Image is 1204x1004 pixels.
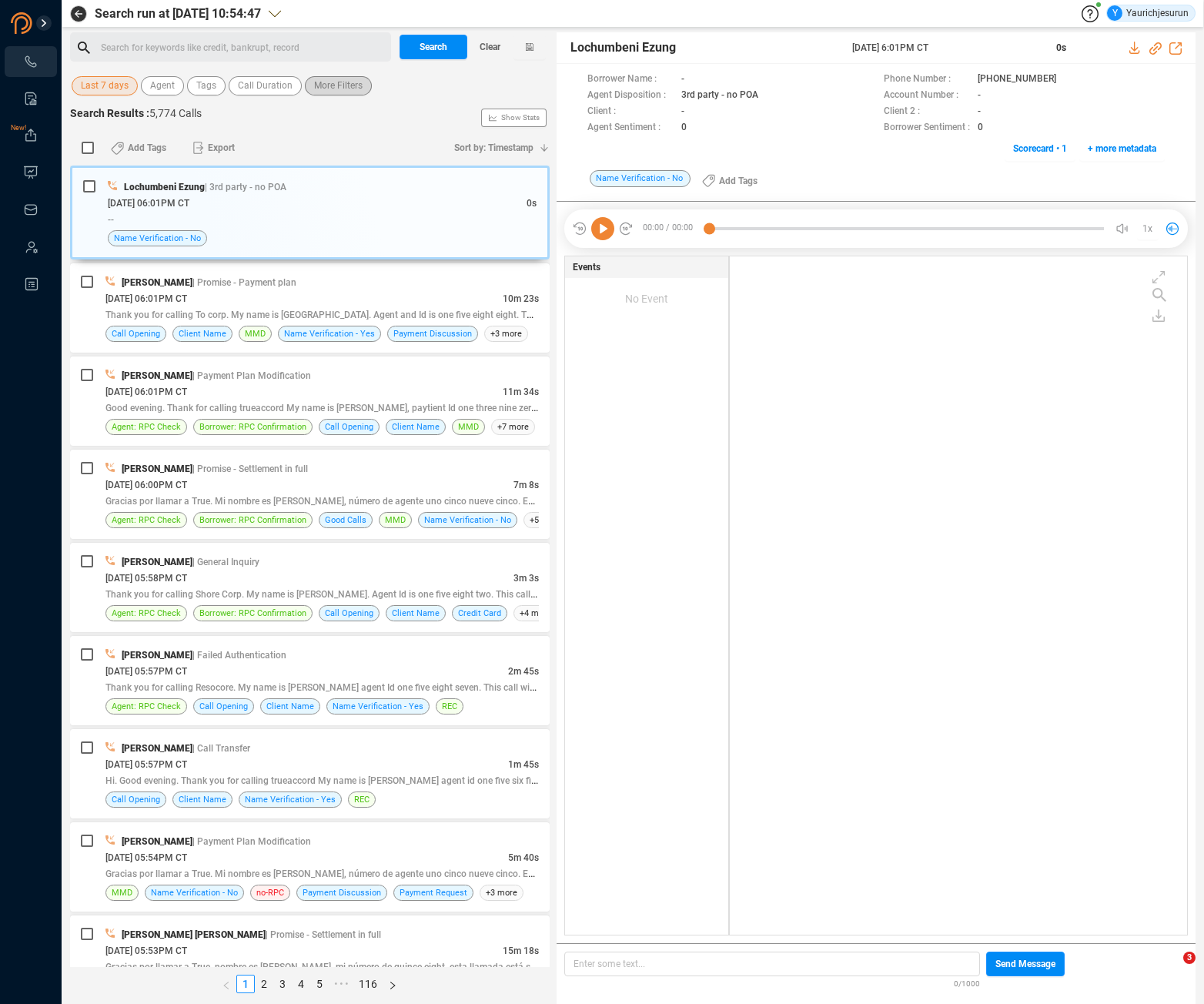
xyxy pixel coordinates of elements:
button: Send Message [986,952,1065,976]
span: [PHONE_NUMBER] [978,72,1056,88]
span: Agent [150,76,175,95]
span: 2m 45s [508,666,539,677]
span: - [978,88,981,104]
span: Name Verification - No [114,231,201,246]
span: 0 [681,120,687,136]
span: +7 more [491,419,535,435]
span: Name Verification - Yes [333,699,423,714]
span: [DATE] 06:01PM CT [105,293,187,304]
span: [DATE] 05:57PM CT [105,666,187,677]
span: Export [208,136,235,160]
span: Thank you for calling To corp. My name is [GEOGRAPHIC_DATA]. Agent and Id is one five eight eight... [105,308,565,320]
button: Call Duration [229,76,302,95]
span: 10m 23s [503,293,539,304]
div: Lochumbeni Ezung| 3rd party - no POA[DATE] 06:01PM CT0s--Name Verification - No [70,166,550,259]
span: Gracias por llamar a True. Mi nombre es [PERSON_NAME], número de agente uno cinco nueve cinco. Es... [105,494,577,507]
button: Last 7 days [72,76,138,95]
span: Borrower: RPC Confirmation [199,513,306,527]
span: Name Verification - No [151,885,238,900]
a: 4 [293,976,309,992]
span: Borrower: RPC Confirmation [199,420,306,434]
span: [PERSON_NAME] [122,464,192,474]
span: Lochumbeni Ezung [124,182,205,192]
span: Client 2 : [884,104,970,120]
span: Phone Number : [884,72,970,88]
span: Agent Sentiment : [587,120,674,136]
span: [DATE] 05:53PM CT [105,945,187,956]
span: Call Opening [199,699,248,714]
span: Payment Discussion [303,885,381,900]
li: Visuals [5,157,57,188]
span: [DATE] 05:57PM CT [105,759,187,770]
span: 5,774 Calls [149,107,202,119]
span: | Call Transfer [192,743,250,754]
span: Call Duration [238,76,293,95]
span: 3rd party - no POA [681,88,758,104]
li: 2 [255,975,273,993]
div: No Event [565,278,728,320]
span: -- [108,214,114,225]
span: 3 [1183,952,1196,964]
span: [DATE] 06:01PM CT [108,198,189,209]
span: [PERSON_NAME] [122,836,192,847]
span: MMD [385,513,406,527]
button: Add Tags [102,136,176,160]
li: Exports [5,120,57,151]
span: Account Number : [884,88,970,104]
span: MMD [245,326,266,341]
span: 15m 18s [503,945,539,956]
div: [PERSON_NAME]| Failed Authentication[DATE] 05:57PM CT2m 45sThank you for calling Resocore. My nam... [70,636,550,725]
span: 11m 34s [503,387,539,397]
span: [DATE] 06:00PM CT [105,480,187,490]
button: Show Stats [481,109,547,127]
span: ••• [329,975,353,993]
span: Search run at [DATE] 10:54:47 [95,5,261,23]
span: Add Tags [128,136,166,160]
span: +5 more [523,512,567,528]
span: Gracias por llamar a True. Mi nombre es [PERSON_NAME], número de agente uno cinco nueve cinco. Es... [105,867,577,879]
span: Last 7 days [81,76,129,95]
span: | Failed Authentication [192,650,286,661]
span: | Promise - Settlement in full [266,929,381,940]
li: Next Page [383,975,403,993]
span: [DATE] 06:01PM CT [105,387,187,397]
span: Client Name [266,699,314,714]
span: Gracias por llamar a True, nombre es [PERSON_NAME], mi número de quince eight, esta llamada está ... [105,960,561,972]
a: New! [23,128,38,143]
span: 5m 40s [508,852,539,863]
span: Client : [587,104,674,120]
span: 1m 45s [508,759,539,770]
span: Client Name [179,792,226,807]
span: 1x [1142,216,1152,241]
a: 1 [237,976,254,992]
button: Agent [141,76,184,95]
span: Credit Card [458,606,501,621]
span: no-RPC [256,885,284,900]
button: Search [400,35,467,59]
div: [PERSON_NAME]| Promise - Settlement in full[DATE] 06:00PM CT7m 8sGracias por llamar a True. Mi no... [70,450,550,539]
button: Tags [187,76,226,95]
span: + more metadata [1088,136,1156,161]
span: | 3rd party - no POA [205,182,286,192]
span: Good Calls [325,513,366,527]
span: Name Verification - Yes [245,792,336,807]
span: 0s [1056,42,1066,53]
span: Borrower Name : [587,72,674,88]
span: +4 more [513,605,557,621]
span: Good evening. Thank for calling trueaccord My name is [PERSON_NAME], paytient Id one three nine z... [105,401,559,413]
span: +3 more [480,885,523,901]
span: Payment Request [400,885,467,900]
span: | Payment Plan Modification [192,370,311,381]
span: - [681,104,684,120]
div: [PERSON_NAME]| Call Transfer[DATE] 05:57PM CT1m 45sHi. Good evening. Thank you for calling trueac... [70,729,550,818]
span: Agent Disposition : [587,88,674,104]
button: Export [183,136,244,160]
button: Scorecard • 1 [1005,136,1075,161]
span: More Filters [314,76,363,95]
div: [PERSON_NAME]| Payment Plan Modification[DATE] 05:54PM CT5m 40sGracias por llamar a True. Mi nomb... [70,822,550,912]
span: 7m 8s [513,480,539,490]
button: right [383,975,403,993]
span: Thank you for calling Resocore. My name is [PERSON_NAME] agent Id one five eight seven. This call... [105,681,542,693]
span: Agent: RPC Check [112,699,181,714]
span: left [222,981,231,990]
